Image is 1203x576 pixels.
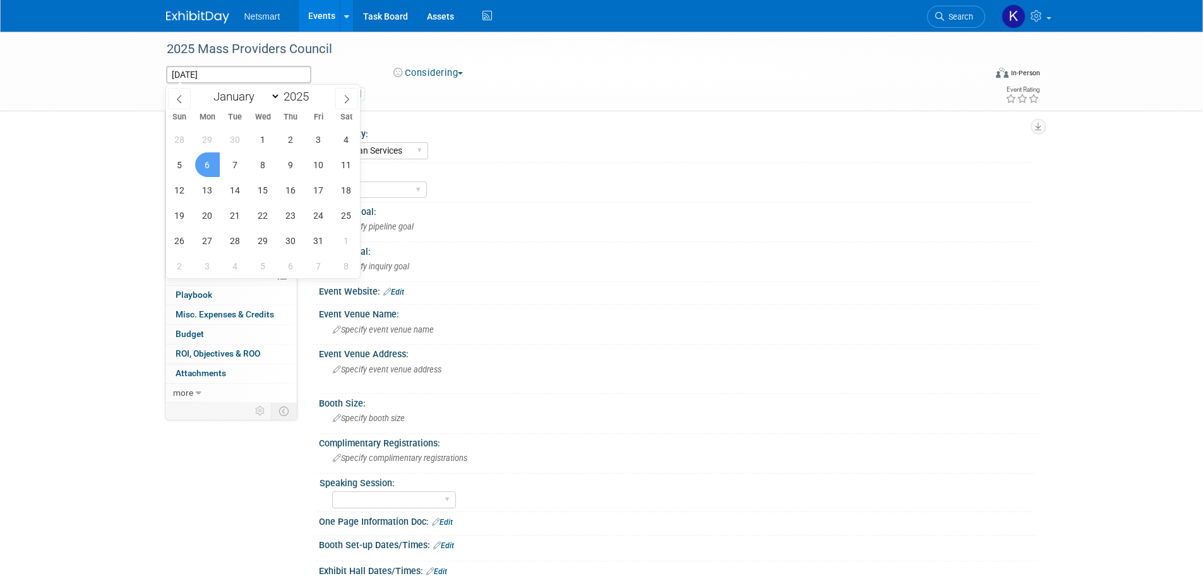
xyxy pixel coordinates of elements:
[165,111,297,130] a: Event Information
[167,127,192,152] span: September 28, 2025
[271,403,297,419] td: Toggle Event Tabs
[251,254,275,278] span: November 5, 2025
[165,345,297,364] a: ROI, Objectives & ROO
[319,536,1038,552] div: Booth Set-up Dates/Times:
[193,113,221,121] span: Mon
[195,152,220,177] span: October 6, 2025
[251,203,275,228] span: October 22, 2025
[166,113,194,121] span: Sun
[306,228,331,253] span: October 31, 2025
[165,208,297,227] a: Giveaways
[176,290,212,300] span: Playbook
[166,11,229,23] img: ExhibitDay
[195,254,220,278] span: November 3, 2025
[1010,68,1040,78] div: In-Person
[223,203,248,228] span: October 21, 2025
[319,434,1038,450] div: Complimentary Registrations:
[165,169,297,188] a: Travel Reservations
[167,228,192,253] span: October 26, 2025
[334,152,359,177] span: October 11, 2025
[333,414,405,423] span: Specify booth size
[306,254,331,278] span: November 7, 2025
[249,113,277,121] span: Wed
[320,163,1032,179] div: Tier:
[333,453,467,463] span: Specify complimentary registrations
[165,364,297,383] a: Attachments
[173,388,193,398] span: more
[165,325,297,344] a: Budget
[251,178,275,202] span: October 15, 2025
[944,12,973,21] span: Search
[278,152,303,177] span: October 9, 2025
[334,127,359,152] span: October 4, 2025
[176,309,274,319] span: Misc. Expenses & Credits
[176,329,204,339] span: Budget
[334,254,359,278] span: November 8, 2025
[280,89,318,104] input: Year
[195,127,220,152] span: September 29, 2025
[195,178,220,202] span: October 13, 2025
[195,203,220,228] span: October 20, 2025
[166,66,311,83] input: Event Start Date - End Date
[334,228,359,253] span: November 1, 2025
[165,247,297,266] a: Sponsorships
[278,178,303,202] span: October 16, 2025
[165,150,297,169] a: Staff
[278,203,303,228] span: October 23, 2025
[195,228,220,253] span: October 27, 2025
[333,325,434,334] span: Specify event venue name
[174,271,196,281] span: Tasks
[278,228,303,253] span: October 30, 2025
[277,113,304,121] span: Thu
[333,365,441,374] span: Specify event venue address
[1005,87,1039,93] div: Event Rating
[306,152,331,177] span: October 10, 2025
[251,127,275,152] span: October 1, 2025
[319,282,1038,298] div: Event Website:
[306,178,331,202] span: October 17, 2025
[165,228,297,247] a: Shipments
[162,38,966,61] div: 2025 Mass Providers Council
[320,474,1032,489] div: Speaking Session:
[332,113,360,121] span: Sat
[165,305,297,324] a: Misc. Expenses & Credits
[278,127,303,152] span: October 2, 2025
[334,203,359,228] span: October 25, 2025
[319,242,1038,258] div: Inquiry Goal:
[304,113,332,121] span: Fri
[167,178,192,202] span: October 12, 2025
[165,188,297,207] a: Asset Reservations
[176,348,260,358] span: ROI, Objectives & ROO
[167,254,192,278] span: November 2, 2025
[251,228,275,253] span: October 29, 2025
[223,254,248,278] span: November 4, 2025
[251,152,275,177] span: October 8, 2025
[306,203,331,228] span: October 24, 2025
[223,152,248,177] span: October 7, 2025
[319,394,1038,410] div: Booth Size:
[223,178,248,202] span: October 14, 2025
[165,130,297,149] a: Booth
[319,345,1038,360] div: Event Venue Address:
[389,66,468,80] button: Considering
[208,89,280,104] select: Month
[432,518,453,527] a: Edit
[176,368,226,378] span: Attachments
[165,384,297,403] a: more
[383,288,404,297] a: Edit
[996,68,1008,78] img: Format-Inperson.png
[319,202,1038,218] div: Pipeline Goal:
[334,178,359,202] span: October 18, 2025
[927,6,985,28] a: Search
[319,512,1038,529] div: One Page Information Doc:
[223,127,248,152] span: September 30, 2025
[165,267,297,286] a: Tasks
[426,567,447,576] a: Edit
[333,262,409,271] span: Specify inquiry goal
[320,125,1032,140] div: Community:
[433,541,454,550] a: Edit
[1002,4,1026,28] img: Kaitlyn Woicke
[319,305,1038,321] div: Event Venue Name:
[249,403,272,419] td: Personalize Event Tab Strip
[167,203,192,228] span: October 19, 2025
